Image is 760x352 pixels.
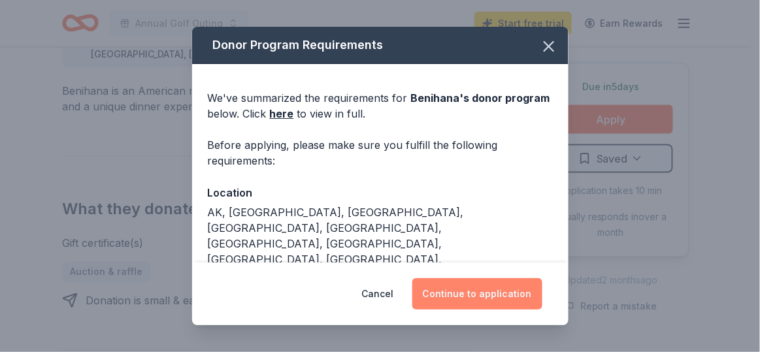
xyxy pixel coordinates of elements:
button: Cancel [362,278,394,310]
span: Benihana 's donor program [411,91,550,104]
button: Continue to application [412,278,542,310]
div: Donor Program Requirements [192,27,569,64]
div: Location [208,184,553,201]
div: Before applying, please make sure you fulfill the following requirements: [208,137,553,168]
a: here [270,106,294,121]
div: We've summarized the requirements for below. Click to view in full. [208,90,553,121]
